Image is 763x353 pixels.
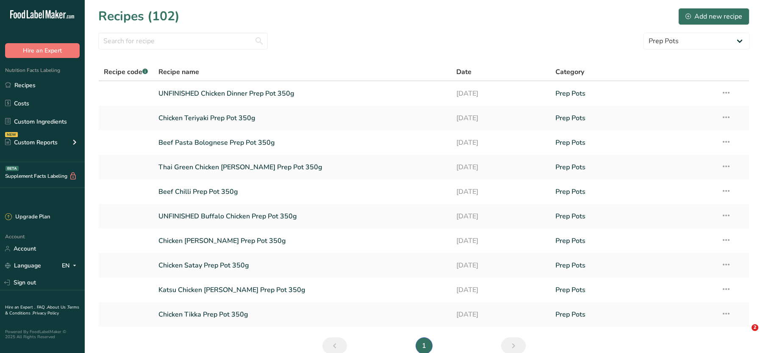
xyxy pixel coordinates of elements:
[555,306,710,323] a: Prep Pots
[37,304,47,310] a: FAQ .
[158,207,446,225] a: UNFINISHED Buffalo Chicken Prep Pot 350g
[158,306,446,323] a: Chicken Tikka Prep Pot 350g
[555,134,710,152] a: Prep Pots
[456,85,545,102] a: [DATE]
[33,310,59,316] a: Privacy Policy
[456,183,545,201] a: [DATE]
[158,281,446,299] a: Katsu Chicken [PERSON_NAME] Prep Pot 350g
[456,256,545,274] a: [DATE]
[555,256,710,274] a: Prep Pots
[158,109,446,127] a: Chicken Teriyaki Prep Pot 350g
[5,304,79,316] a: Terms & Conditions .
[5,138,58,147] div: Custom Reports
[555,281,710,299] a: Prep Pots
[555,158,710,176] a: Prep Pots
[678,8,749,25] button: Add new recipe
[62,261,80,271] div: EN
[6,166,19,171] div: BETA
[555,67,584,77] span: Category
[456,67,472,77] span: Date
[104,67,148,77] span: Recipe code
[456,306,545,323] a: [DATE]
[158,85,446,102] a: UNFINISHED Chicken Dinner Prep Pot 350g
[158,67,199,77] span: Recipe name
[158,183,446,201] a: Beef Chilli Prep Pot 350g
[5,329,80,339] div: Powered By FoodLabelMaker © 2025 All Rights Reserved
[456,109,545,127] a: [DATE]
[5,258,41,273] a: Language
[456,158,545,176] a: [DATE]
[456,134,545,152] a: [DATE]
[158,232,446,250] a: Chicken [PERSON_NAME] Prep Pot 350g
[158,134,446,152] a: Beef Pasta Bolognese Prep Pot 350g
[5,132,18,137] div: NEW
[456,232,545,250] a: [DATE]
[158,256,446,274] a: Chicken Satay Prep Pot 350g
[456,281,545,299] a: [DATE]
[685,11,742,22] div: Add new recipe
[456,207,545,225] a: [DATE]
[734,324,755,345] iframe: Intercom live chat
[555,85,710,102] a: Prep Pots
[555,109,710,127] a: Prep Pots
[555,183,710,201] a: Prep Pots
[98,7,180,26] h1: Recipes (102)
[555,232,710,250] a: Prep Pots
[98,33,268,50] input: Search for recipe
[555,207,710,225] a: Prep Pots
[5,213,50,221] div: Upgrade Plan
[752,324,758,331] span: 2
[158,158,446,176] a: Thai Green Chicken [PERSON_NAME] Prep Pot 350g
[5,304,35,310] a: Hire an Expert .
[5,43,80,58] button: Hire an Expert
[47,304,67,310] a: About Us .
